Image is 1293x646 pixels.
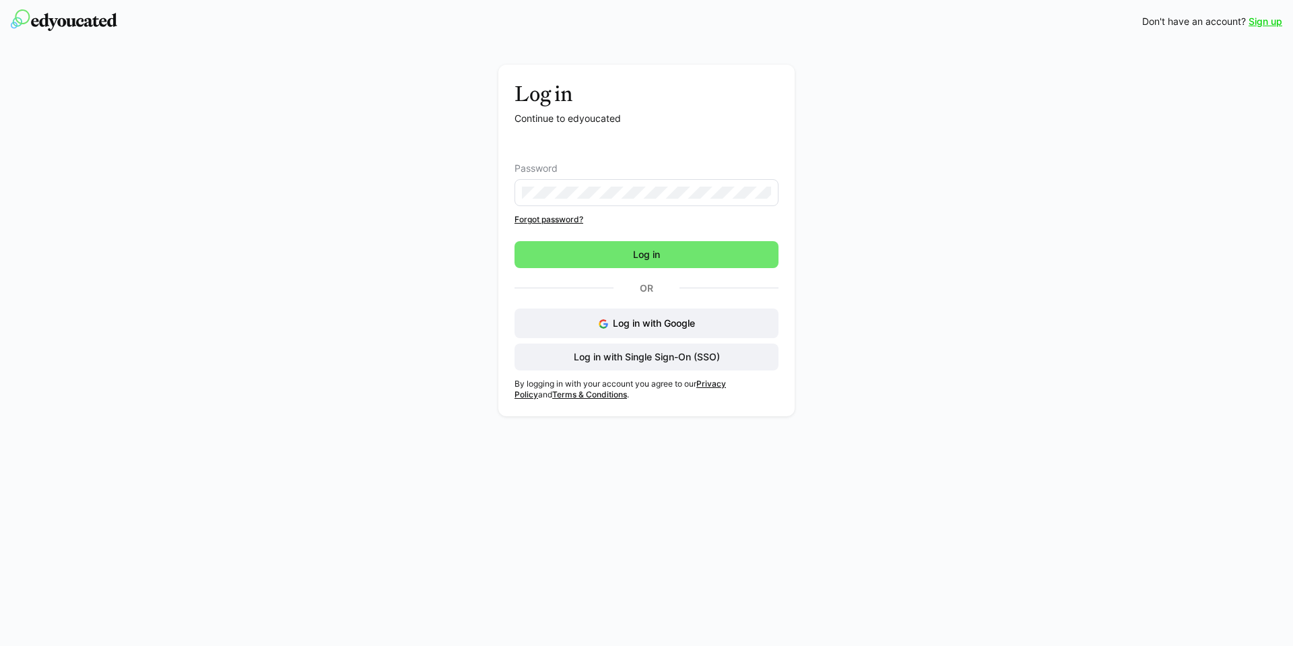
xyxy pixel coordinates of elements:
[515,81,778,106] h3: Log in
[515,112,778,125] p: Continue to edyoucated
[11,9,117,31] img: edyoucated
[515,241,778,268] button: Log in
[515,379,778,400] p: By logging in with your account you agree to our and .
[515,309,778,338] button: Log in with Google
[515,344,778,370] button: Log in with Single Sign-On (SSO)
[515,163,558,174] span: Password
[515,379,726,399] a: Privacy Policy
[1142,15,1246,28] span: Don't have an account?
[572,350,722,364] span: Log in with Single Sign-On (SSO)
[515,214,778,225] a: Forgot password?
[631,248,662,261] span: Log in
[552,389,627,399] a: Terms & Conditions
[614,279,679,298] p: Or
[613,317,695,329] span: Log in with Google
[1249,15,1282,28] a: Sign up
